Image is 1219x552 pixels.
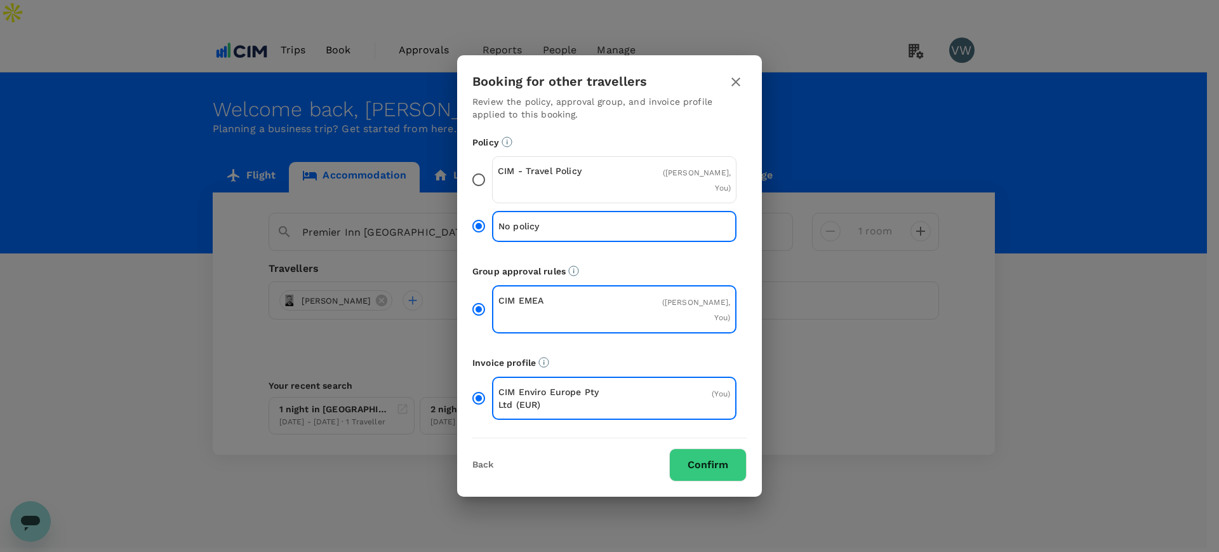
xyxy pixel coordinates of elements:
svg: Booking restrictions are based on the selected travel policy. [502,137,512,147]
svg: The payment currency and company information are based on the selected invoice profile. [538,357,549,368]
svg: Default approvers or custom approval rules (if available) are based on the user group. [568,266,579,276]
button: Confirm [669,448,747,481]
span: ( [PERSON_NAME], You ) [663,168,731,192]
p: Invoice profile [472,356,747,369]
h3: Booking for other travellers [472,74,647,89]
p: Policy [472,136,747,149]
p: Group approval rules [472,265,747,278]
p: No policy [498,220,615,232]
button: Back [472,460,493,470]
span: ( [PERSON_NAME], You ) [662,298,730,322]
p: CIM EMEA [498,294,615,307]
p: CIM - Travel Policy [498,165,615,177]
p: CIM Enviro Europe Pty Ltd (EUR) [498,386,615,411]
p: Review the policy, approval group, and invoice profile applied to this booking. [472,95,747,121]
span: ( You ) [712,389,730,398]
